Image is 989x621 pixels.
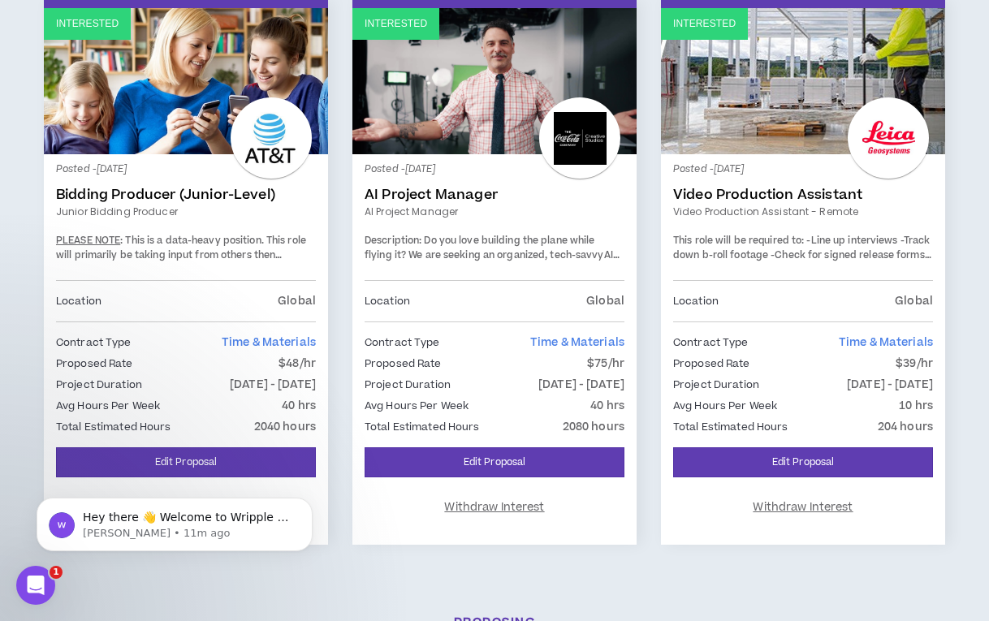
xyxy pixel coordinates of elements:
[56,16,119,32] p: Interested
[673,447,933,477] a: Edit Proposal
[56,187,316,203] a: Bidding Producer (Junior-Level)
[365,248,620,277] strong: AI Project Manager
[673,162,933,177] p: Posted - [DATE]
[563,418,624,436] p: 2080 hours
[56,334,132,351] p: Contract Type
[896,355,933,373] p: $39/hr
[365,355,442,373] p: Proposed Rate
[753,500,853,515] span: Withdraw Interest
[56,397,160,415] p: Avg Hours Per Week
[878,418,933,436] p: 204 hours
[673,292,719,310] p: Location
[365,292,410,310] p: Location
[365,418,480,436] p: Total Estimated Hours
[673,418,788,436] p: Total Estimated Hours
[12,464,337,577] iframe: Intercom notifications message
[806,234,897,248] span: -Line up interviews
[673,234,930,262] span: -Track down b-roll footage
[365,234,421,248] strong: Description:
[50,566,63,579] span: 1
[16,566,55,605] iframe: Intercom live chat
[673,355,750,373] p: Proposed Rate
[230,376,316,394] p: [DATE] - [DATE]
[56,162,316,177] p: Posted - [DATE]
[222,334,316,351] span: Time & Materials
[673,376,759,394] p: Project Duration
[899,397,933,415] p: 10 hrs
[365,334,440,351] p: Contract Type
[587,355,624,373] p: $75/hr
[56,234,314,362] span: : This is a data-heavy position. This role will primarily be taking input from others then workin...
[254,418,316,436] p: 2040 hours
[590,397,624,415] p: 40 hrs
[673,397,777,415] p: Avg Hours Per Week
[365,397,469,415] p: Avg Hours Per Week
[771,248,931,262] span: -Check for signed release forms
[279,355,316,373] p: $48/hr
[365,187,624,203] a: AI Project Manager
[56,376,142,394] p: Project Duration
[673,205,933,219] a: Video Production Assistant - Remote
[44,8,328,154] a: Interested
[56,292,101,310] p: Location
[673,187,933,203] a: Video Production Assistant
[673,16,736,32] p: Interested
[56,355,133,373] p: Proposed Rate
[538,376,624,394] p: [DATE] - [DATE]
[365,205,624,219] a: AI Project Manager
[673,248,931,277] span: -Keep projects up to date in Wrike.
[365,234,604,262] span: Do you love building the plane while flying it? We are seeking an organized, tech-savvy
[56,205,316,219] a: Junior Bidding Producer
[444,500,544,515] span: Withdraw Interest
[895,292,933,310] p: Global
[661,8,945,154] a: Interested
[847,376,933,394] p: [DATE] - [DATE]
[56,447,316,477] a: Edit Proposal
[56,418,171,436] p: Total Estimated Hours
[673,334,749,351] p: Contract Type
[673,490,933,524] button: Withdraw Interest
[352,8,637,154] a: Interested
[365,162,624,177] p: Posted - [DATE]
[673,234,804,248] span: This role will be required to:
[56,234,120,248] span: PLEASE NOTE
[586,292,624,310] p: Global
[365,376,451,394] p: Project Duration
[530,334,624,351] span: Time & Materials
[282,397,316,415] p: 40 hrs
[365,447,624,477] a: Edit Proposal
[365,490,624,524] button: Withdraw Interest
[365,16,427,32] p: Interested
[839,334,933,351] span: Time & Materials
[278,292,316,310] p: Global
